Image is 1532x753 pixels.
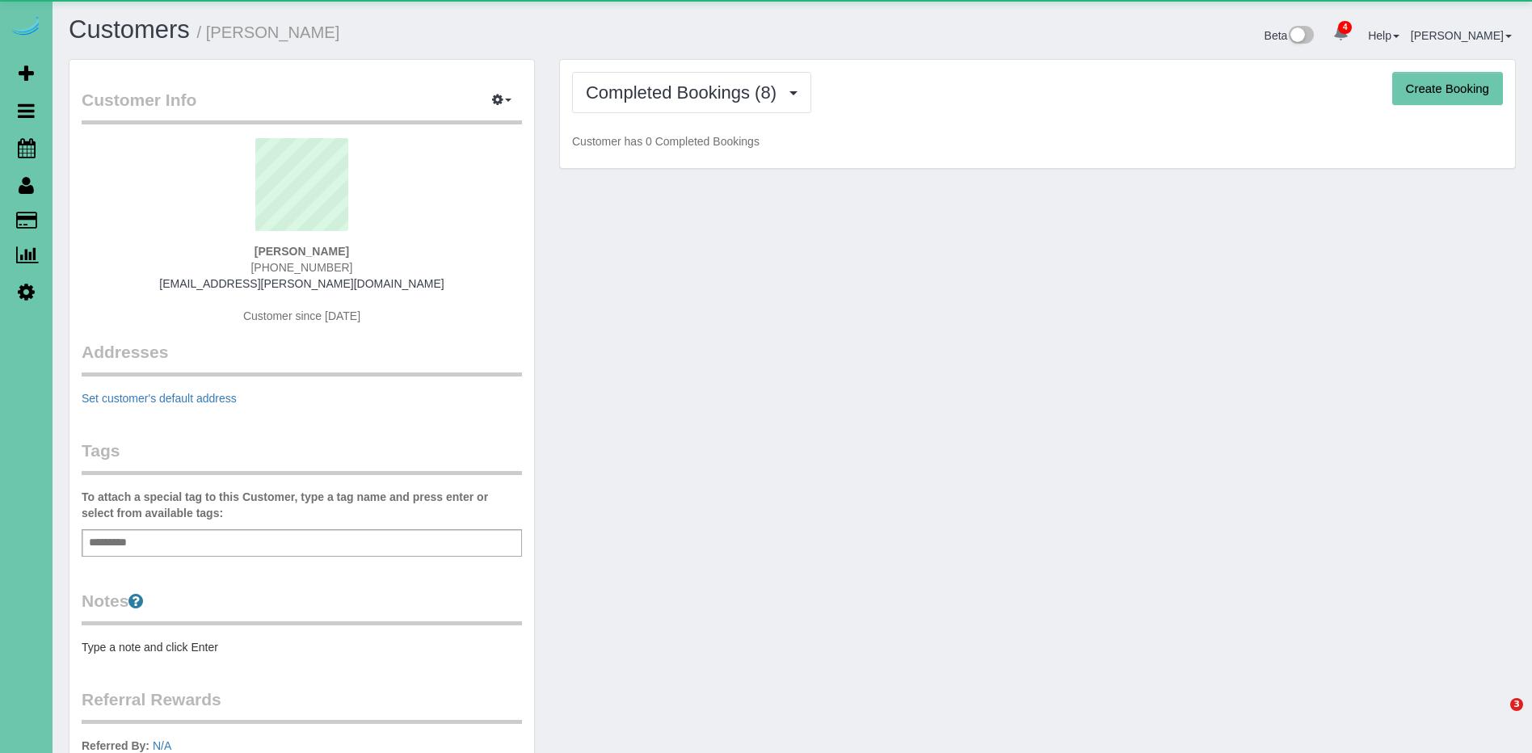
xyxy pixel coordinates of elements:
a: Help [1368,29,1399,42]
span: Completed Bookings (8) [586,82,785,103]
button: Create Booking [1392,72,1503,106]
img: New interface [1287,26,1314,47]
label: To attach a special tag to this Customer, type a tag name and press enter or select from availabl... [82,489,522,521]
iframe: Intercom live chat [1477,698,1516,737]
a: 4 [1325,16,1357,52]
button: Completed Bookings (8) [572,72,811,113]
a: N/A [153,739,171,752]
legend: Notes [82,589,522,625]
span: [PHONE_NUMBER] [250,261,352,274]
a: Beta [1265,29,1315,42]
span: Customer since [DATE] [243,309,360,322]
pre: Type a note and click Enter [82,639,522,655]
a: Set customer's default address [82,392,237,405]
p: Customer has 0 Completed Bookings [572,133,1503,149]
a: [EMAIL_ADDRESS][PERSON_NAME][DOMAIN_NAME] [159,277,444,290]
small: / [PERSON_NAME] [197,23,340,41]
span: 4 [1338,21,1352,34]
legend: Tags [82,439,522,475]
legend: Customer Info [82,88,522,124]
strong: [PERSON_NAME] [255,245,349,258]
img: Automaid Logo [10,16,42,39]
a: Customers [69,15,190,44]
a: [PERSON_NAME] [1411,29,1512,42]
span: 3 [1510,698,1523,711]
legend: Referral Rewards [82,688,522,724]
